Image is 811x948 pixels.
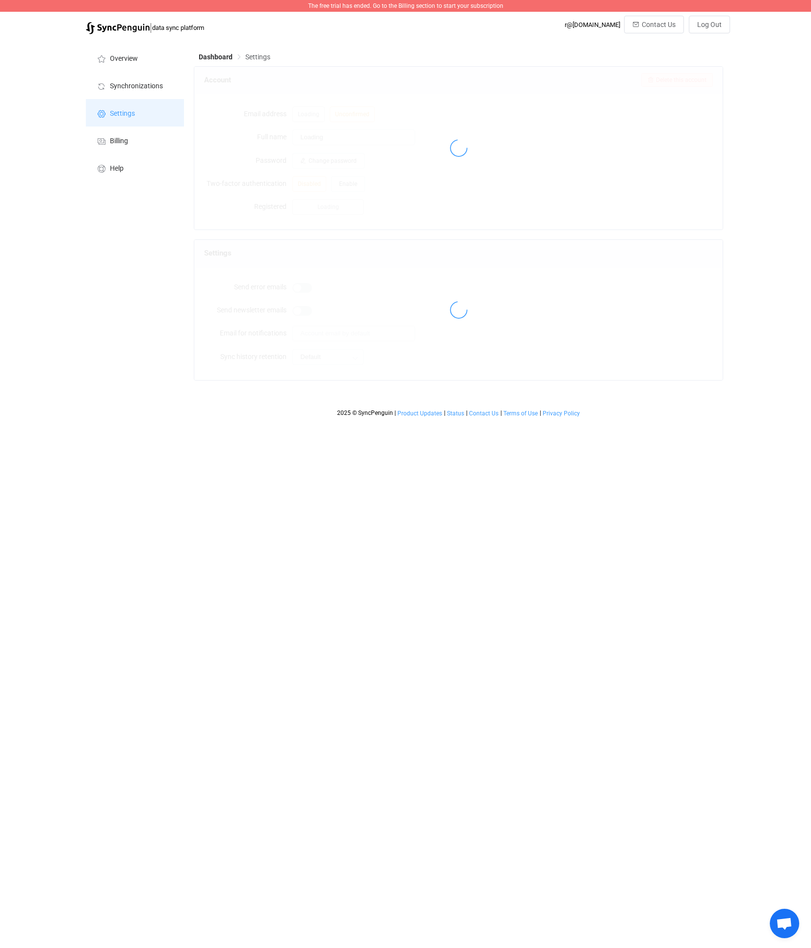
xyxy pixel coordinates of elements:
[86,154,184,181] a: Help
[337,410,393,416] span: 2025 © SyncPenguin
[152,24,204,31] span: data sync platform
[447,410,464,417] span: Status
[624,16,684,33] button: Contact Us
[245,53,270,61] span: Settings
[86,99,184,127] a: Settings
[86,44,184,72] a: Overview
[86,127,184,154] a: Billing
[86,21,204,34] a: |data sync platform
[565,21,620,28] div: r@[DOMAIN_NAME]
[446,410,465,417] a: Status
[86,72,184,99] a: Synchronizations
[397,410,443,417] a: Product Updates
[543,410,580,417] span: Privacy Policy
[110,110,135,118] span: Settings
[697,21,722,28] span: Log Out
[444,410,445,416] span: |
[199,53,233,61] span: Dashboard
[110,55,138,63] span: Overview
[540,410,541,416] span: |
[642,21,676,28] span: Contact Us
[689,16,730,33] button: Log Out
[308,2,503,9] span: The free trial has ended. Go to the Billing section to start your subscription
[469,410,499,417] a: Contact Us
[542,410,580,417] a: Privacy Policy
[770,909,799,938] div: Open chat
[150,21,152,34] span: |
[86,22,150,34] img: syncpenguin.svg
[503,410,538,417] a: Terms of Use
[199,53,270,60] div: Breadcrumb
[110,165,124,173] span: Help
[466,410,468,416] span: |
[110,137,128,145] span: Billing
[110,82,163,90] span: Synchronizations
[394,410,396,416] span: |
[469,410,498,417] span: Contact Us
[500,410,502,416] span: |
